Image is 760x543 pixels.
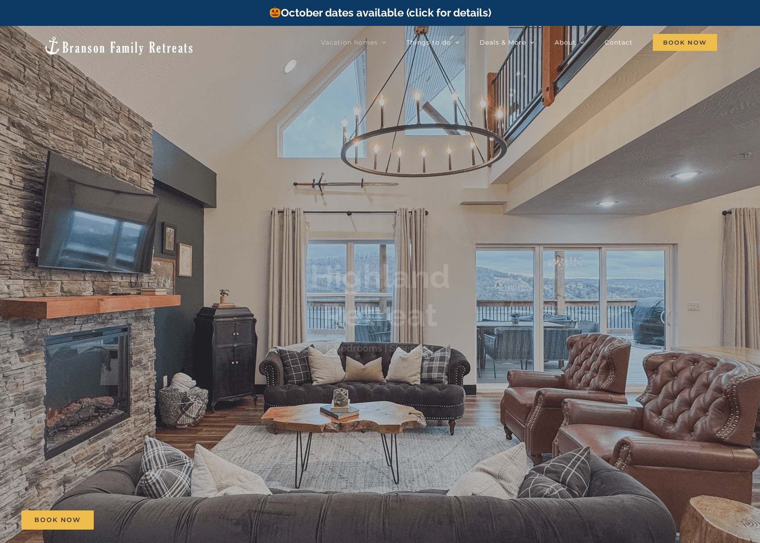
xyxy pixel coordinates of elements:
span: Vacation homes [321,39,378,46]
a: Contact [605,33,633,51]
a: Book Now [21,510,94,530]
span: Book Now [653,34,717,51]
nav: Main Menu [321,33,717,51]
b: Highland Retreat [310,257,450,334]
img: 🎃 [270,7,280,17]
span: About [555,39,576,46]
span: Things to do [406,39,451,46]
span: Contact [605,39,633,46]
img: Branson Family Retreats Logo [43,36,194,56]
span: Deals & More [480,39,526,46]
a: Vacation homes [321,33,386,51]
a: About [555,33,585,51]
a: October dates available (click for details) [269,6,491,19]
a: Deals & More [480,33,535,51]
span: Book Now [34,516,81,524]
a: Things to do [406,33,459,51]
h3: 6 Bedrooms | Sleeps 24 [326,343,434,354]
